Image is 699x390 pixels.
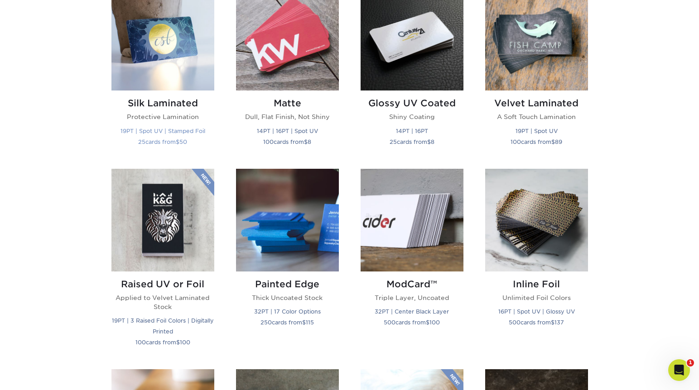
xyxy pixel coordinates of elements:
[516,128,558,134] small: 19PT | Spot UV
[112,317,214,335] small: 19PT | 3 Raised Foil Colors | Digitally Printed
[429,319,440,326] span: 100
[384,319,440,326] small: cards from
[236,279,339,290] h2: Painted Edge
[361,169,463,359] a: ModCard™ Business Cards ModCard™ Triple Layer, Uncoated 32PT | Center Black Layer 500cards from$100
[263,138,311,145] small: cards from
[135,339,190,346] small: cards from
[485,98,588,109] h2: Velvet Laminated
[192,169,214,196] img: New Product
[361,293,463,302] p: Triple Layer, Uncoated
[138,138,187,145] small: cards from
[384,319,395,326] span: 500
[260,319,314,326] small: cards from
[236,98,339,109] h2: Matte
[176,138,179,145] span: $
[390,138,397,145] span: 25
[254,308,321,315] small: 32PT | 17 Color Options
[551,138,555,145] span: $
[554,319,564,326] span: 137
[551,319,554,326] span: $
[236,169,339,359] a: Painted Edge Business Cards Painted Edge Thick Uncoated Stock 32PT | 17 Color Options 250cards fr...
[485,293,588,302] p: Unlimited Foil Colors
[111,112,214,121] p: Protective Lamination
[306,319,314,326] span: 115
[668,359,690,381] iframe: Intercom live chat
[121,128,205,134] small: 19PT | Spot UV | Stamped Foil
[176,339,180,346] span: $
[555,138,562,145] span: 89
[257,128,318,134] small: 14PT | 16PT | Spot UV
[361,98,463,109] h2: Glossy UV Coated
[111,169,214,359] a: Raised UV or Foil Business Cards Raised UV or Foil Applied to Velvet Laminated Stock 19PT | 3 Rai...
[498,308,575,315] small: 16PT | Spot UV | Glossy UV
[236,293,339,302] p: Thick Uncoated Stock
[263,138,274,145] span: 100
[390,138,434,145] small: cards from
[375,308,449,315] small: 32PT | Center Black Layer
[304,138,308,145] span: $
[111,279,214,290] h2: Raised UV or Foil
[511,138,562,145] small: cards from
[135,339,146,346] span: 100
[687,359,694,366] span: 1
[511,138,521,145] span: 100
[361,279,463,290] h2: ModCard™
[111,98,214,109] h2: Silk Laminated
[431,138,434,145] span: 8
[485,279,588,290] h2: Inline Foil
[485,169,588,271] img: Inline Foil Business Cards
[308,138,311,145] span: 8
[179,138,187,145] span: 50
[361,169,463,271] img: ModCard™ Business Cards
[509,319,521,326] span: 500
[509,319,564,326] small: cards from
[138,138,145,145] span: 25
[426,319,429,326] span: $
[111,169,214,271] img: Raised UV or Foil Business Cards
[260,319,272,326] span: 250
[180,339,190,346] span: 100
[302,319,306,326] span: $
[485,112,588,121] p: A Soft Touch Lamination
[427,138,431,145] span: $
[485,169,588,359] a: Inline Foil Business Cards Inline Foil Unlimited Foil Colors 16PT | Spot UV | Glossy UV 500cards ...
[111,293,214,312] p: Applied to Velvet Laminated Stock
[361,112,463,121] p: Shiny Coating
[236,169,339,271] img: Painted Edge Business Cards
[396,128,428,134] small: 14PT | 16PT
[236,112,339,121] p: Dull, Flat Finish, Not Shiny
